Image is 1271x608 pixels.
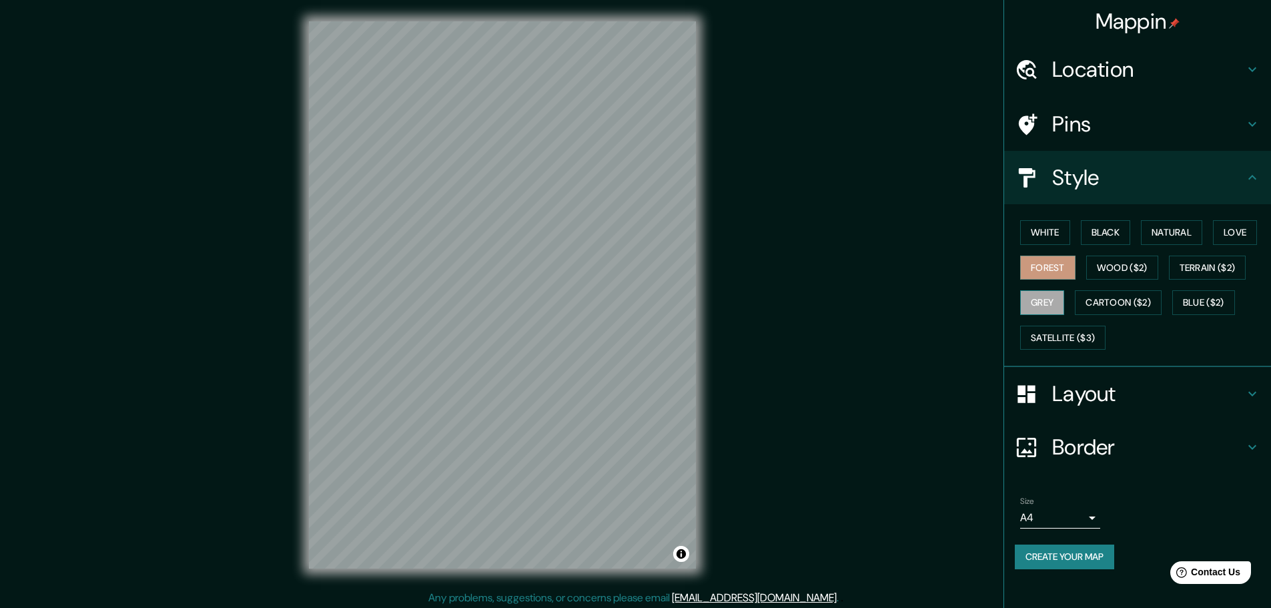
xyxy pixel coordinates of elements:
[1075,290,1162,315] button: Cartoon ($2)
[1141,220,1202,245] button: Natural
[1004,151,1271,204] div: Style
[1020,496,1034,507] label: Size
[1052,164,1244,191] h4: Style
[1004,367,1271,420] div: Layout
[1081,220,1131,245] button: Black
[841,590,843,606] div: .
[1015,545,1114,569] button: Create your map
[672,591,837,605] a: [EMAIL_ADDRESS][DOMAIN_NAME]
[1052,111,1244,137] h4: Pins
[428,590,839,606] p: Any problems, suggestions, or concerns please email .
[839,590,841,606] div: .
[1004,420,1271,474] div: Border
[1020,220,1070,245] button: White
[1004,97,1271,151] div: Pins
[1020,507,1100,529] div: A4
[1169,18,1180,29] img: pin-icon.png
[1152,556,1256,593] iframe: Help widget launcher
[1020,256,1076,280] button: Forest
[1172,290,1235,315] button: Blue ($2)
[1096,8,1180,35] h4: Mappin
[309,21,696,569] canvas: Map
[673,546,689,562] button: Toggle attribution
[1052,56,1244,83] h4: Location
[1020,290,1064,315] button: Grey
[1052,434,1244,461] h4: Border
[1004,43,1271,96] div: Location
[1169,256,1246,280] button: Terrain ($2)
[1213,220,1257,245] button: Love
[1020,326,1106,350] button: Satellite ($3)
[1086,256,1158,280] button: Wood ($2)
[1052,380,1244,407] h4: Layout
